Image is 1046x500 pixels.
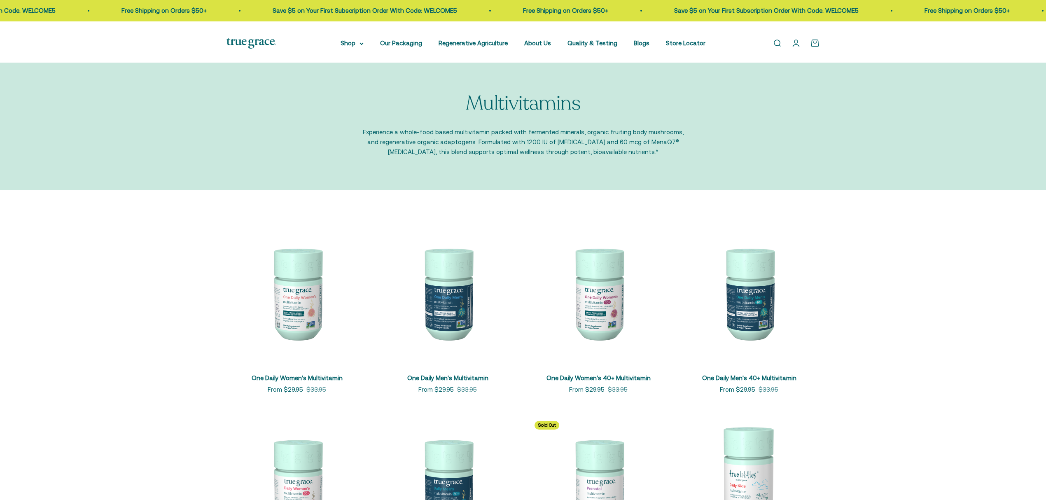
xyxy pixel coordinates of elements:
a: One Daily Women's 40+ Multivitamin [546,374,651,381]
img: Daily Multivitamin for Immune Support, Energy, Daily Balance, and Healthy Bone Support* Vitamin A... [528,223,669,364]
a: One Daily Men's Multivitamin [407,374,488,381]
sale-price: From $29.95 [418,385,454,395]
a: Regenerative Agriculture [439,40,508,47]
a: Our Packaging [380,40,422,47]
compare-at-price: $33.95 [306,385,326,395]
a: Blogs [634,40,649,47]
p: Save $5 on Your First Subscription Order With Code: WELCOME5 [273,6,457,16]
p: Save $5 on Your First Subscription Order With Code: WELCOME5 [674,6,859,16]
compare-at-price: $33.95 [759,385,778,395]
a: Free Shipping on Orders $50+ [523,7,608,14]
compare-at-price: $33.95 [608,385,628,395]
a: Store Locator [666,40,705,47]
img: We select ingredients that play a concrete role in true health, and we include them at effective ... [226,223,367,364]
p: Multivitamins [466,93,581,114]
a: Free Shipping on Orders $50+ [925,7,1010,14]
a: About Us [524,40,551,47]
p: Experience a whole-food based multivitamin packed with fermented minerals, organic fruiting body ... [362,127,684,157]
sale-price: From $29.95 [720,385,755,395]
a: One Daily Men's 40+ Multivitamin [702,374,796,381]
sale-price: From $29.95 [569,385,605,395]
compare-at-price: $33.95 [457,385,477,395]
a: One Daily Women's Multivitamin [252,374,343,381]
a: Free Shipping on Orders $50+ [121,7,207,14]
sale-price: From $29.95 [268,385,303,395]
img: One Daily Men's 40+ Multivitamin [679,223,820,364]
summary: Shop [341,38,364,48]
a: Quality & Testing [567,40,617,47]
img: One Daily Men's Multivitamin [377,223,518,364]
